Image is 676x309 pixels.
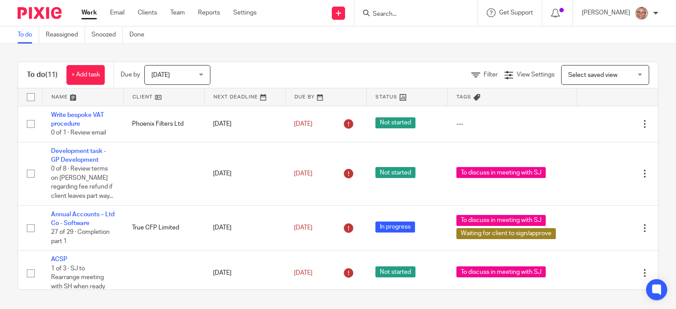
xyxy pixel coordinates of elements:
[204,205,285,251] td: [DATE]
[51,130,106,136] span: 0 of 1 · Review email
[204,106,285,142] td: [DATE]
[51,148,106,163] a: Development task - GP Development
[204,142,285,205] td: [DATE]
[51,229,110,245] span: 27 of 29 · Completion part 1
[375,266,415,277] span: Not started
[46,26,85,44] a: Reassigned
[456,95,471,99] span: Tags
[456,266,546,277] span: To discuss in meeting with SJ
[45,71,58,78] span: (11)
[456,120,568,128] div: ---
[170,8,185,17] a: Team
[568,72,617,78] span: Select saved view
[110,8,125,17] a: Email
[66,65,105,85] a: + Add task
[151,72,170,78] span: [DATE]
[121,70,140,79] p: Due by
[294,270,312,276] span: [DATE]
[204,251,285,296] td: [DATE]
[51,265,105,290] span: 1 of 3 · SJ to Rearrange meeting with SH when ready
[456,228,556,239] span: Waiting for client to sign/approve
[138,8,157,17] a: Clients
[294,171,312,177] span: [DATE]
[294,225,312,231] span: [DATE]
[233,8,257,17] a: Settings
[375,117,415,128] span: Not started
[123,205,204,251] td: True CFP Limited
[51,211,114,226] a: Annual Accounts – Ltd Co - Software
[456,215,546,226] span: To discuss in meeting with SJ
[51,166,113,200] span: 0 of 8 · Review terms on [PERSON_NAME] regarding fee refund if client leaves part way...
[51,112,104,127] a: Write bespoke VAT procedure
[372,11,451,18] input: Search
[92,26,123,44] a: Snoozed
[129,26,151,44] a: Done
[635,6,649,20] img: SJ.jpg
[294,121,312,127] span: [DATE]
[27,70,58,80] h1: To do
[18,7,62,19] img: Pixie
[517,72,555,78] span: View Settings
[582,8,630,17] p: [PERSON_NAME]
[375,167,415,178] span: Not started
[456,167,546,178] span: To discuss in meeting with SJ
[51,256,67,262] a: ACSP
[375,222,415,233] span: In progress
[499,10,533,16] span: Get Support
[123,106,204,142] td: Phoenix Filters Ltd
[81,8,97,17] a: Work
[484,72,498,78] span: Filter
[18,26,39,44] a: To do
[198,8,220,17] a: Reports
